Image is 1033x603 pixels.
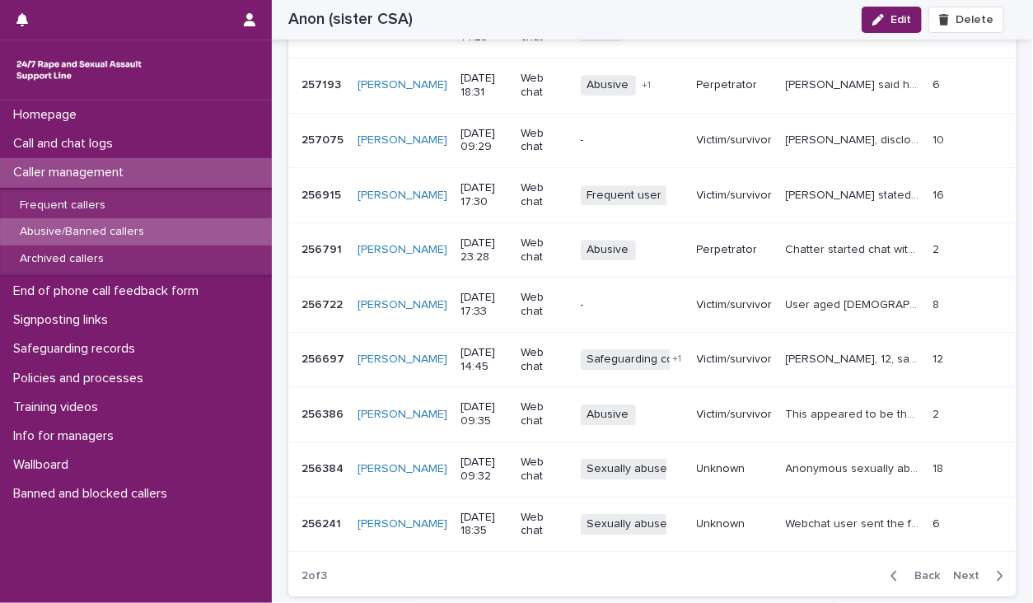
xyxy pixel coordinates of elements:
button: Next [947,568,1017,583]
p: [DATE] 09:35 [460,400,507,428]
p: User aged 11 said they were being raped whilst on the webchat by their older brother aged 23. Use... [786,295,923,312]
p: [DATE] 23:28 [460,236,507,264]
p: 6 [933,75,943,92]
tr: 256241256241 [PERSON_NAME] [DATE] 18:35Web chatSexually abuseUnknownWebchat user sent the followi... [288,497,1017,552]
p: Webchat user sent the following messages: "I was touched" "I’m girl" "Brother had sex with me" Em... [786,514,923,531]
span: Abusive [581,75,636,96]
p: Abusive/Banned callers [7,225,157,239]
p: 2 [933,240,942,257]
p: [DATE] 17:30 [460,181,507,209]
span: + 1 [643,81,652,91]
img: rhQMoQhaT3yELyF149Cw [13,54,145,86]
p: [DATE] 18:31 [460,72,507,100]
p: Wallboard [7,457,82,473]
span: Delete [956,14,993,26]
tr: 256384256384 [PERSON_NAME] [DATE] 09:32Web chatSexually abuseUnknownAnonymous sexually abusive in... [288,442,1017,498]
span: Next [953,570,989,582]
p: Web chat [521,400,567,428]
p: Perpetrator [697,78,773,92]
p: 10 [933,130,947,147]
button: Edit [862,7,922,33]
p: Web chat [521,181,567,209]
p: Victim/survivor [697,408,773,422]
p: Chatter said he touched his sister, ended chat on recognition [786,75,923,92]
p: Web chat [521,72,567,100]
p: 256697 [301,349,348,367]
p: 256386 [301,404,347,422]
a: [PERSON_NAME] [358,353,447,367]
p: Unknown [697,462,773,476]
p: Archived callers [7,252,117,266]
p: 256791 [301,240,345,257]
p: Signposting links [7,312,121,328]
p: Ellie, disclosed being 12 and experienced S.V by brother, operator gave the message upon recognit... [786,130,923,147]
p: 256722 [301,295,346,312]
p: Web chat [521,346,567,374]
p: [DATE] 14:45 [460,346,507,374]
a: [PERSON_NAME] [358,78,447,92]
p: Web chat [521,291,567,319]
span: Sexually abuse [581,514,675,535]
span: Edit [890,14,911,26]
p: Caller management [7,165,137,180]
button: Back [877,568,947,583]
a: [PERSON_NAME] [358,462,447,476]
p: Perpetrator [697,243,773,257]
p: [DATE] 17:33 [460,291,507,319]
p: This appeared to be the same user as last chat, discussed with O/C manager Hannah, to be logged a... [786,404,923,422]
a: [PERSON_NAME] [358,298,447,312]
p: Homepage [7,107,90,123]
p: - [581,298,684,312]
p: 6 [933,514,943,531]
h2: Anon (sister CSA) [288,10,413,29]
p: Banned and blocked callers [7,486,180,502]
p: Unknown [697,517,773,531]
a: [PERSON_NAME] [358,189,447,203]
p: Victim/survivor [697,298,773,312]
p: - [581,133,684,147]
p: Info for managers [7,428,127,444]
p: Chatter started chat with by saying 'if a dick was dipped what colour would it be'. This was then... [786,240,923,257]
p: Training videos [7,400,111,415]
span: Abusive [581,240,636,260]
p: 2 [933,404,942,422]
p: [DATE] 18:35 [460,511,507,539]
span: Abusive [581,404,636,425]
span: + 1 [673,354,682,364]
button: Delete [928,7,1004,33]
p: 257193 [301,75,344,92]
span: Sexually abuse [581,459,675,479]
p: [DATE] 09:29 [460,127,507,155]
p: [DATE] 09:32 [460,456,507,484]
p: 16 [933,185,947,203]
p: 18 [933,459,947,476]
span: Safeguarding concern [581,349,712,370]
p: Ellie, 12, said they were being raped. Shared safeguarding before they started to used very expli... [786,349,923,367]
span: Back [904,570,940,582]
p: Victim/survivor [697,133,773,147]
a: [PERSON_NAME] [358,408,447,422]
p: End of phone call feedback form [7,283,212,299]
tr: 257193257193 [PERSON_NAME] [DATE] 18:31Web chatAbusive+1Perpetrator[PERSON_NAME] said he touched ... [288,58,1017,113]
p: Call and chat logs [7,136,126,152]
a: [PERSON_NAME] [358,517,447,531]
p: 257075 [301,130,347,147]
p: 2 of 3 [288,556,340,596]
p: 256384 [301,459,347,476]
p: Anonymous sexually abusive individual advised been raped by brother, then said was happening agai... [786,459,923,476]
tr: 256791256791 [PERSON_NAME] [DATE] 23:28Web chatAbusivePerpetratorChatter started chat with by say... [288,222,1017,278]
p: 8 [933,295,942,312]
tr: 256915256915 [PERSON_NAME] [DATE] 17:30Web chatFrequent userVictim/survivor[PERSON_NAME] stated t... [288,168,1017,223]
p: Web chat [521,456,567,484]
tr: 256386256386 [PERSON_NAME] [DATE] 09:35Web chatAbusiveVictim/survivorThis appeared to be the same... [288,387,1017,442]
p: Web chat [521,511,567,539]
p: 12 [933,349,947,367]
a: [PERSON_NAME] [358,133,447,147]
tr: 256697256697 [PERSON_NAME] [DATE] 14:45Web chatSafeguarding concern+1Victim/survivor[PERSON_NAME]... [288,332,1017,387]
p: Policies and processes [7,371,157,386]
p: Victim/survivor [697,189,773,203]
tr: 256722256722 [PERSON_NAME] [DATE] 17:33Web chat-Victim/survivorUser aged [DEMOGRAPHIC_DATA] said ... [288,278,1017,333]
p: 256241 [301,514,344,531]
p: 256915 [301,185,344,203]
p: Frequent callers [7,199,119,213]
